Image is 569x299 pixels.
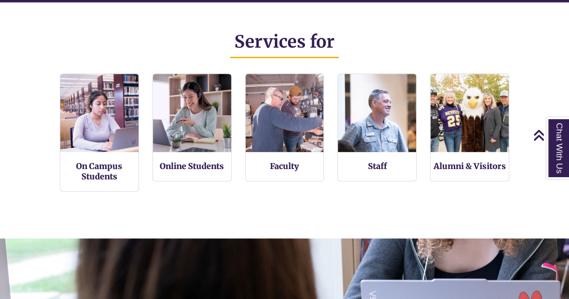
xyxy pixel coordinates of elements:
img: Online Students Services [153,74,231,152]
a: Alumni & Visitors [434,161,506,171]
a: Staff [367,161,386,171]
img: Alumni and Visitors Services [430,74,509,152]
img: Staff Services [338,74,416,152]
span: Services for [234,31,335,52]
a: Online Students [160,161,224,171]
a: Faculty [270,161,299,171]
img: Faculty Resources [246,74,324,152]
img: On Campus Students Services [60,74,139,152]
a: Back to Top [533,129,567,141]
a: On Campus Students [76,161,122,182]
